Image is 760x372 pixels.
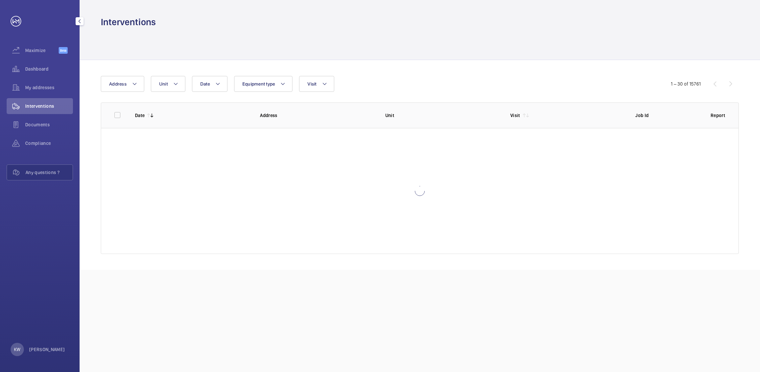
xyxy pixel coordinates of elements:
[101,16,156,28] h1: Interventions
[200,81,210,87] span: Date
[25,121,73,128] span: Documents
[101,76,144,92] button: Address
[25,47,59,54] span: Maximize
[192,76,227,92] button: Date
[260,112,374,119] p: Address
[151,76,185,92] button: Unit
[25,66,73,72] span: Dashboard
[25,84,73,91] span: My addresses
[29,346,65,353] p: [PERSON_NAME]
[59,47,68,54] span: Beta
[234,76,293,92] button: Equipment type
[109,81,127,87] span: Address
[242,81,275,87] span: Equipment type
[671,81,701,87] div: 1 – 30 of 15761
[635,112,700,119] p: Job Id
[25,140,73,147] span: Compliance
[25,103,73,109] span: Interventions
[510,112,520,119] p: Visit
[135,112,145,119] p: Date
[14,346,20,353] p: KW
[159,81,168,87] span: Unit
[26,169,73,176] span: Any questions ?
[711,112,725,119] p: Report
[385,112,500,119] p: Unit
[307,81,316,87] span: Visit
[299,76,334,92] button: Visit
